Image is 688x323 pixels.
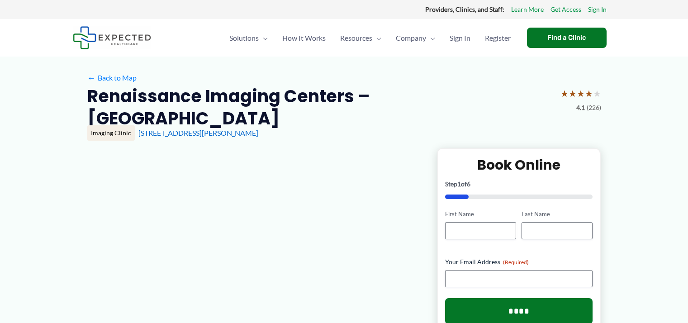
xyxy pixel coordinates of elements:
[389,22,442,54] a: CompanyMenu Toggle
[87,125,135,141] div: Imaging Clinic
[485,22,511,54] span: Register
[372,22,381,54] span: Menu Toggle
[569,85,577,102] span: ★
[577,85,585,102] span: ★
[87,73,96,82] span: ←
[445,210,516,218] label: First Name
[426,22,435,54] span: Menu Toggle
[396,22,426,54] span: Company
[450,22,470,54] span: Sign In
[527,28,607,48] a: Find a Clinic
[282,22,326,54] span: How It Works
[593,85,601,102] span: ★
[585,85,593,102] span: ★
[333,22,389,54] a: ResourcesMenu Toggle
[467,180,470,188] span: 6
[503,259,529,266] span: (Required)
[550,4,581,15] a: Get Access
[587,102,601,114] span: (226)
[445,156,593,174] h2: Book Online
[511,4,544,15] a: Learn More
[442,22,478,54] a: Sign In
[87,71,137,85] a: ←Back to Map
[560,85,569,102] span: ★
[222,22,518,54] nav: Primary Site Navigation
[275,22,333,54] a: How It Works
[445,181,593,187] p: Step of
[138,128,258,137] a: [STREET_ADDRESS][PERSON_NAME]
[229,22,259,54] span: Solutions
[522,210,593,218] label: Last Name
[259,22,268,54] span: Menu Toggle
[340,22,372,54] span: Resources
[87,85,553,130] h2: Renaissance Imaging Centers – [GEOGRAPHIC_DATA]
[73,26,151,49] img: Expected Healthcare Logo - side, dark font, small
[588,4,607,15] a: Sign In
[576,102,585,114] span: 4.1
[445,257,593,266] label: Your Email Address
[457,180,461,188] span: 1
[425,5,504,13] strong: Providers, Clinics, and Staff:
[478,22,518,54] a: Register
[222,22,275,54] a: SolutionsMenu Toggle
